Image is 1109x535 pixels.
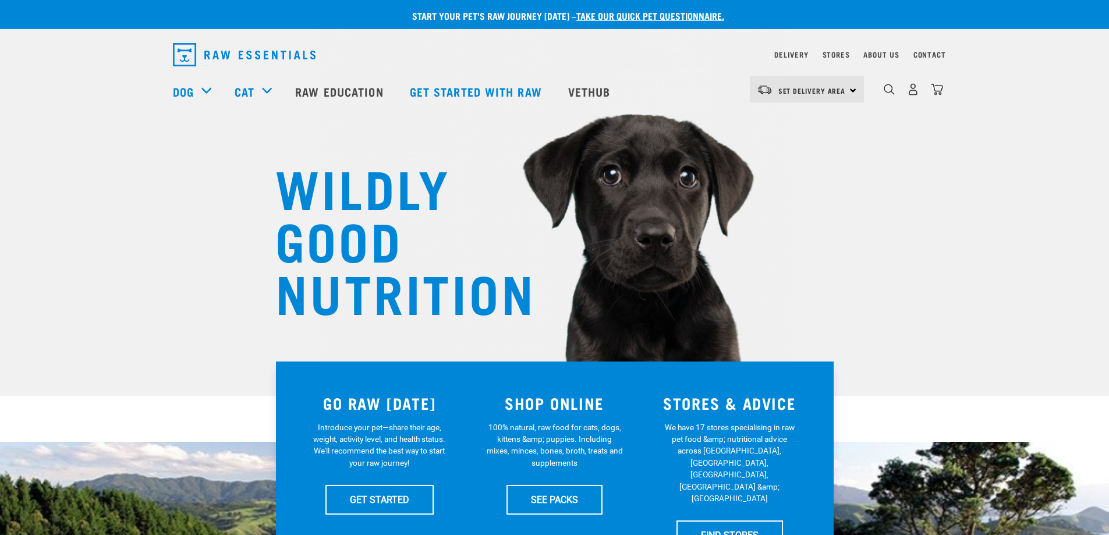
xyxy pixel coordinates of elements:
[757,84,773,95] img: van-moving.png
[235,83,254,100] a: Cat
[913,52,946,56] a: Contact
[164,38,946,71] nav: dropdown navigation
[506,485,603,514] a: SEE PACKS
[486,421,623,469] p: 100% natural, raw food for cats, dogs, kittens &amp; puppies. Including mixes, minces, bones, bro...
[299,394,460,412] h3: GO RAW [DATE]
[863,52,899,56] a: About Us
[398,68,557,115] a: Get started with Raw
[576,13,724,18] a: take our quick pet questionnaire.
[774,52,808,56] a: Delivery
[311,421,448,469] p: Introduce your pet—share their age, weight, activity level, and health status. We'll recommend th...
[884,84,895,95] img: home-icon-1@2x.png
[931,83,943,95] img: home-icon@2x.png
[649,394,810,412] h3: STORES & ADVICE
[275,160,508,317] h1: WILDLY GOOD NUTRITION
[823,52,850,56] a: Stores
[474,394,635,412] h3: SHOP ONLINE
[173,83,194,100] a: Dog
[284,68,398,115] a: Raw Education
[661,421,798,505] p: We have 17 stores specialising in raw pet food &amp; nutritional advice across [GEOGRAPHIC_DATA],...
[907,83,919,95] img: user.png
[778,88,846,93] span: Set Delivery Area
[557,68,625,115] a: Vethub
[173,43,316,66] img: Raw Essentials Logo
[325,485,434,514] a: GET STARTED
